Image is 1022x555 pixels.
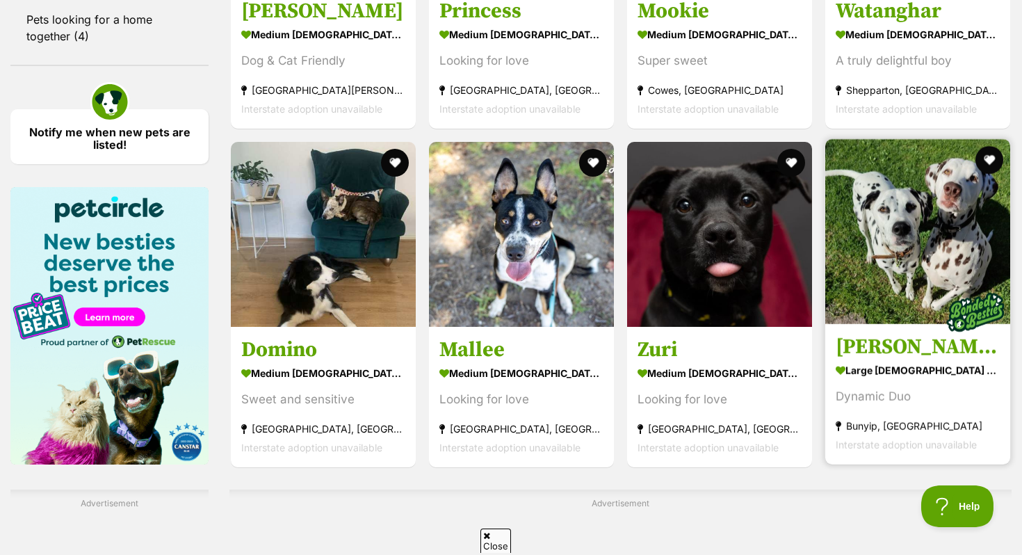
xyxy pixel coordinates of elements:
[439,24,603,45] strong: medium [DEMOGRAPHIC_DATA] Dog
[638,337,802,363] h3: Zuri
[429,326,614,467] a: Mallee medium [DEMOGRAPHIC_DATA] Dog Looking for love [GEOGRAPHIC_DATA], [GEOGRAPHIC_DATA] Inters...
[825,323,1010,465] a: [PERSON_NAME] & [PERSON_NAME] large [DEMOGRAPHIC_DATA] Dog Dynamic Duo Bunyip, [GEOGRAPHIC_DATA] ...
[231,326,416,467] a: Domino medium [DEMOGRAPHIC_DATA] Dog Sweet and sensitive [GEOGRAPHIC_DATA], [GEOGRAPHIC_DATA] Int...
[627,142,812,327] img: Zuri - Staffordshire Bull Terrier Dog
[627,326,812,467] a: Zuri medium [DEMOGRAPHIC_DATA] Dog Looking for love [GEOGRAPHIC_DATA], [GEOGRAPHIC_DATA] Intersta...
[439,419,603,438] strong: [GEOGRAPHIC_DATA], [GEOGRAPHIC_DATA]
[836,417,1000,435] strong: Bunyip, [GEOGRAPHIC_DATA]
[241,390,405,409] div: Sweet and sensitive
[241,81,405,99] strong: [GEOGRAPHIC_DATA][PERSON_NAME], [GEOGRAPHIC_DATA]
[241,442,382,453] span: Interstate adoption unavailable
[381,149,409,177] button: favourite
[480,529,511,553] span: Close
[439,51,603,70] div: Looking for love
[439,103,581,115] span: Interstate adoption unavailable
[439,442,581,453] span: Interstate adoption unavailable
[241,24,405,45] strong: medium [DEMOGRAPHIC_DATA] Dog
[241,51,405,70] div: Dog & Cat Friendly
[836,439,977,451] span: Interstate adoption unavailable
[836,360,1000,380] strong: large [DEMOGRAPHIC_DATA] Dog
[439,390,603,409] div: Looking for love
[836,81,1000,99] strong: Shepparton, [GEOGRAPHIC_DATA]
[975,146,1003,174] button: favourite
[638,103,779,115] span: Interstate adoption unavailable
[836,387,1000,406] div: Dynamic Duo
[241,337,405,363] h3: Domino
[921,485,994,527] iframe: Help Scout Beacon - Open
[241,363,405,383] strong: medium [DEMOGRAPHIC_DATA] Dog
[10,109,209,164] a: Notify me when new pets are listed!
[439,81,603,99] strong: [GEOGRAPHIC_DATA], [GEOGRAPHIC_DATA]
[439,363,603,383] strong: medium [DEMOGRAPHIC_DATA] Dog
[941,277,1010,347] img: bonded besties
[10,187,209,465] img: Pet Circle promo banner
[638,81,802,99] strong: Cowes, [GEOGRAPHIC_DATA]
[429,142,614,327] img: Mallee - Australian Kelpie Dog
[579,149,607,177] button: favourite
[836,103,977,115] span: Interstate adoption unavailable
[836,24,1000,45] strong: medium [DEMOGRAPHIC_DATA] Dog
[241,103,382,115] span: Interstate adoption unavailable
[638,51,802,70] div: Super sweet
[825,139,1010,324] img: Brosnan & DiCaprio - Dalmatian Dog
[231,142,416,327] img: Domino - Jack Russell Terrier x Border Collie x Staffordshire Bull Terrier Dog
[638,363,802,383] strong: medium [DEMOGRAPHIC_DATA] Dog
[10,5,209,51] a: Pets looking for a home together (4)
[439,337,603,363] h3: Mallee
[777,149,805,177] button: favourite
[638,390,802,409] div: Looking for love
[638,24,802,45] strong: medium [DEMOGRAPHIC_DATA] Dog
[638,419,802,438] strong: [GEOGRAPHIC_DATA], [GEOGRAPHIC_DATA]
[638,442,779,453] span: Interstate adoption unavailable
[836,334,1000,360] h3: [PERSON_NAME] & [PERSON_NAME]
[241,419,405,438] strong: [GEOGRAPHIC_DATA], [GEOGRAPHIC_DATA]
[836,51,1000,70] div: A truly delightful boy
